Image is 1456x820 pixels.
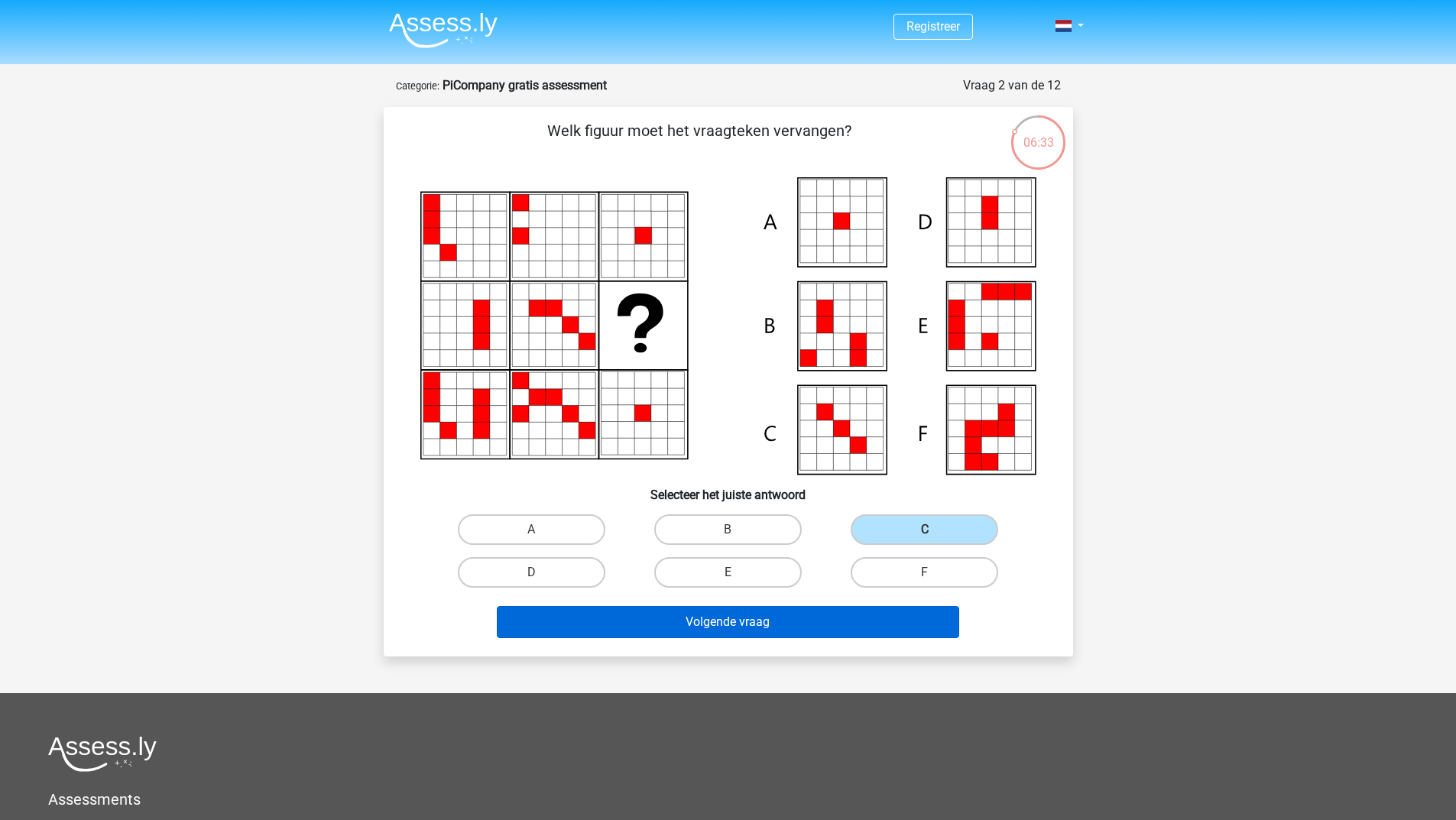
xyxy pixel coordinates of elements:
label: E [654,557,802,588]
img: Assessly [389,12,498,48]
h6: Selecteer het juiste antwoord [408,475,1049,502]
label: F [851,557,998,588]
a: Registreer [906,19,960,34]
label: A [458,514,605,545]
small: Categorie: [396,80,439,92]
p: Welk figuur moet het vraagteken vervangen? [408,119,991,165]
label: D [458,557,605,588]
img: Assessly logo [48,736,157,772]
label: C [851,514,998,545]
div: 06:33 [1010,114,1067,152]
button: Volgende vraag [497,606,959,638]
label: B [654,514,802,545]
strong: PiCompany gratis assessment [443,78,607,92]
h5: Assessments [48,790,1408,809]
div: Vraag 2 van de 12 [963,76,1061,95]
